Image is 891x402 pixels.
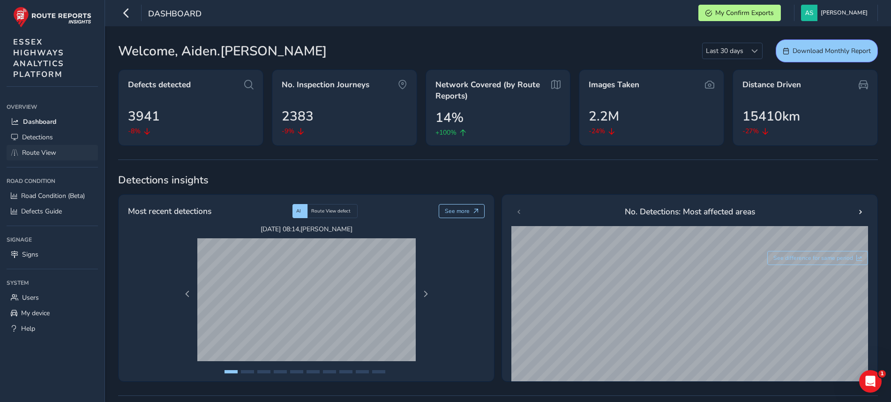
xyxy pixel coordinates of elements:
div: AI [292,204,307,218]
button: See difference for same period [767,251,869,265]
img: rr logo [13,7,91,28]
button: Next Page [419,288,432,301]
button: My Confirm Exports [698,5,781,21]
span: 1 [878,370,886,378]
span: No. Inspection Journeys [282,79,369,91]
div: System [7,276,98,290]
span: Images Taken [589,79,639,91]
button: Page 3 [257,370,270,373]
span: [DATE] 08:14 , [PERSON_NAME] [197,225,416,234]
span: Detections insights [118,173,878,187]
span: My device [21,309,50,318]
span: Detections [22,133,53,142]
span: Dashboard [148,8,202,21]
a: Route View [7,145,98,160]
span: Defects detected [128,79,191,91]
span: Welcome, Aiden.[PERSON_NAME] [118,41,327,61]
div: Signage [7,233,98,247]
span: 2.2M [589,106,619,126]
button: Page 2 [241,370,254,373]
span: Users [22,293,39,302]
span: -8% [128,126,141,136]
span: 14% [435,108,464,128]
a: Defects Guide [7,204,98,219]
span: Most recent detections [128,205,211,217]
span: Help [21,324,35,333]
span: Download Monthly Report [793,46,871,55]
button: See more [439,204,485,218]
div: Road Condition [7,174,98,188]
span: My Confirm Exports [715,8,774,17]
button: Page 7 [323,370,336,373]
div: Overview [7,100,98,114]
span: Dashboard [23,117,56,126]
span: ESSEX HIGHWAYS ANALYTICS PLATFORM [13,37,64,80]
button: Page 1 [225,370,238,373]
span: 2383 [282,106,314,126]
span: Distance Driven [742,79,801,91]
button: Page 4 [274,370,287,373]
span: [PERSON_NAME] [821,5,868,21]
span: Defects Guide [21,207,62,216]
span: Network Covered (by Route Reports) [435,79,548,101]
div: Route View defect [307,204,358,218]
button: Page 6 [307,370,320,373]
span: Signs [22,250,38,259]
a: Detections [7,129,98,145]
span: Last 30 days [703,43,747,59]
span: -9% [282,126,294,136]
span: -27% [742,126,759,136]
span: 3941 [128,106,160,126]
span: Route View [22,148,56,157]
span: No. Detections: Most affected areas [625,205,755,218]
a: Road Condition (Beta) [7,188,98,204]
span: +100% [435,128,457,137]
button: Download Monthly Report [776,39,878,62]
button: Page 9 [356,370,369,373]
a: Signs [7,247,98,262]
a: My device [7,305,98,321]
span: 15410km [742,106,800,126]
button: Previous Page [181,288,194,301]
a: Dashboard [7,114,98,129]
a: Users [7,290,98,305]
span: Road Condition (Beta) [21,191,85,200]
img: diamond-layout [801,5,817,21]
button: [PERSON_NAME] [801,5,871,21]
button: Page 5 [290,370,303,373]
span: AI [296,208,301,214]
span: See difference for same period [773,254,853,262]
button: Page 8 [339,370,352,373]
a: Help [7,321,98,336]
button: Page 10 [372,370,385,373]
span: -24% [589,126,605,136]
span: See more [445,207,470,215]
span: Route View defect [311,208,351,214]
iframe: Intercom live chat [859,370,882,393]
